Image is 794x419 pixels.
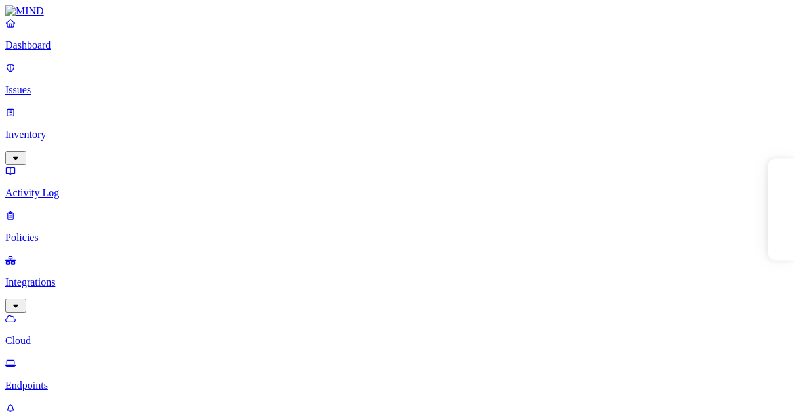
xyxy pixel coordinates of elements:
p: Policies [5,232,789,244]
a: Cloud [5,313,789,347]
p: Issues [5,84,789,96]
a: Issues [5,62,789,96]
a: Dashboard [5,17,789,51]
img: MIND [5,5,44,17]
a: Policies [5,209,789,244]
a: MIND [5,5,789,17]
a: Activity Log [5,165,789,199]
p: Integrations [5,276,789,288]
p: Activity Log [5,187,789,199]
p: Endpoints [5,380,789,391]
a: Endpoints [5,357,789,391]
a: Inventory [5,106,789,163]
p: Dashboard [5,39,789,51]
a: Integrations [5,254,789,311]
p: Inventory [5,129,789,141]
p: Cloud [5,335,789,347]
